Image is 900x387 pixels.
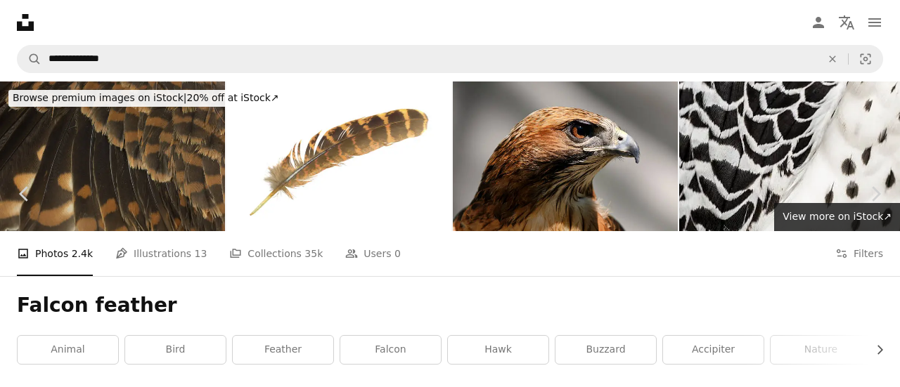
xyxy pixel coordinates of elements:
[867,336,883,364] button: scroll list to the right
[861,8,889,37] button: Menu
[783,211,892,222] span: View more on iStock ↗
[771,336,871,364] a: nature
[345,231,401,276] a: Users 0
[851,126,900,261] a: Next
[340,336,441,364] a: falcon
[125,336,226,364] a: bird
[115,231,207,276] a: Illustrations 13
[233,336,333,364] a: feather
[17,45,883,73] form: Find visuals sitewide
[453,81,678,231] img: Close-up of a Red Tailed Hawk Buteo Jamaicensis
[804,8,832,37] a: Log in / Sign up
[17,14,34,31] a: Home — Unsplash
[394,246,401,261] span: 0
[18,46,41,72] button: Search Unsplash
[13,92,186,103] span: Browse premium images on iStock |
[832,8,861,37] button: Language
[17,293,883,318] h1: Falcon feather
[18,336,118,364] a: animal
[555,336,656,364] a: buzzard
[229,231,323,276] a: Collections 35k
[835,231,883,276] button: Filters
[8,90,283,107] div: 20% off at iStock ↗
[226,81,451,231] img: Beautiful feather isolated on white background
[663,336,764,364] a: accipiter
[774,203,900,231] a: View more on iStock↗
[195,246,207,261] span: 13
[304,246,323,261] span: 35k
[817,46,848,72] button: Clear
[448,336,548,364] a: hawk
[849,46,882,72] button: Visual search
